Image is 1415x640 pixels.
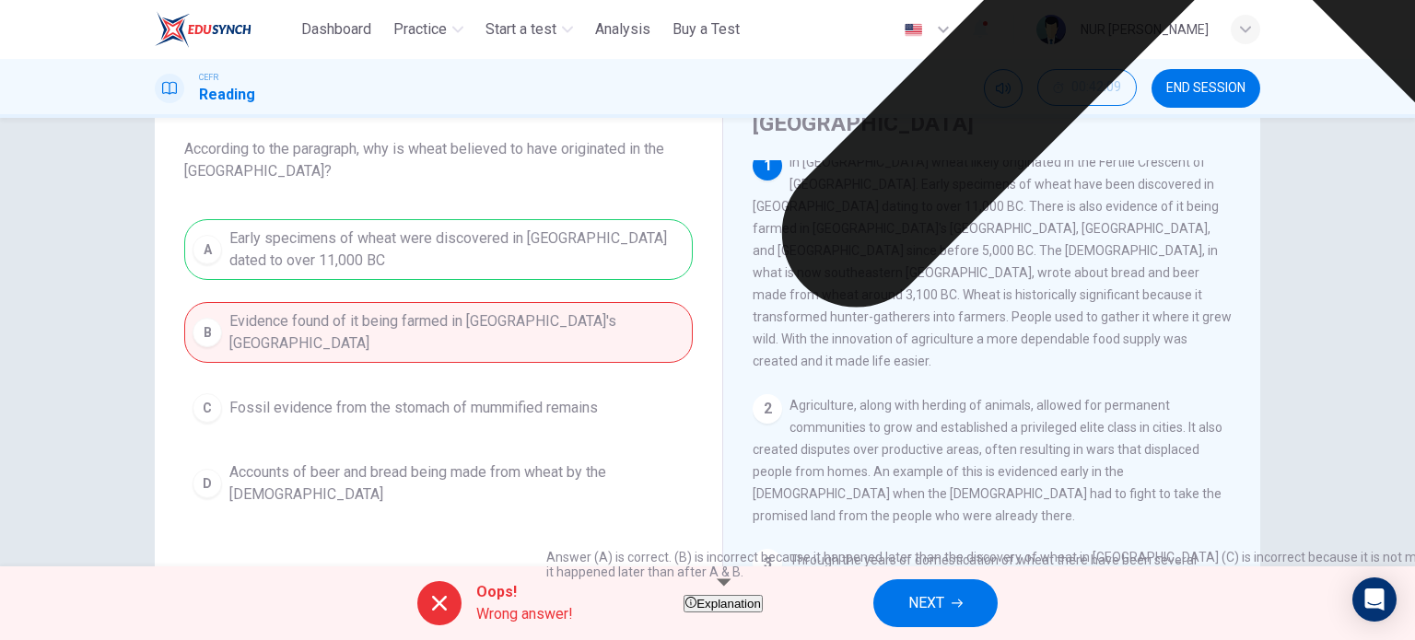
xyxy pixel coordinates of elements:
img: ELTC logo [155,11,251,48]
span: According to the paragraph, why is wheat believed to have originated in the [GEOGRAPHIC_DATA]? [184,138,693,182]
span: Dashboard [301,18,371,41]
span: Practice [393,18,447,41]
span: Oops! [476,581,573,603]
span: Explanation [696,597,761,611]
span: NEXT [908,590,944,616]
span: CEFR [199,71,218,84]
h1: Reading [199,84,255,106]
span: Wrong answer! [476,603,573,625]
span: Start a test [485,18,556,41]
div: Open Intercom Messenger [1352,577,1397,622]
